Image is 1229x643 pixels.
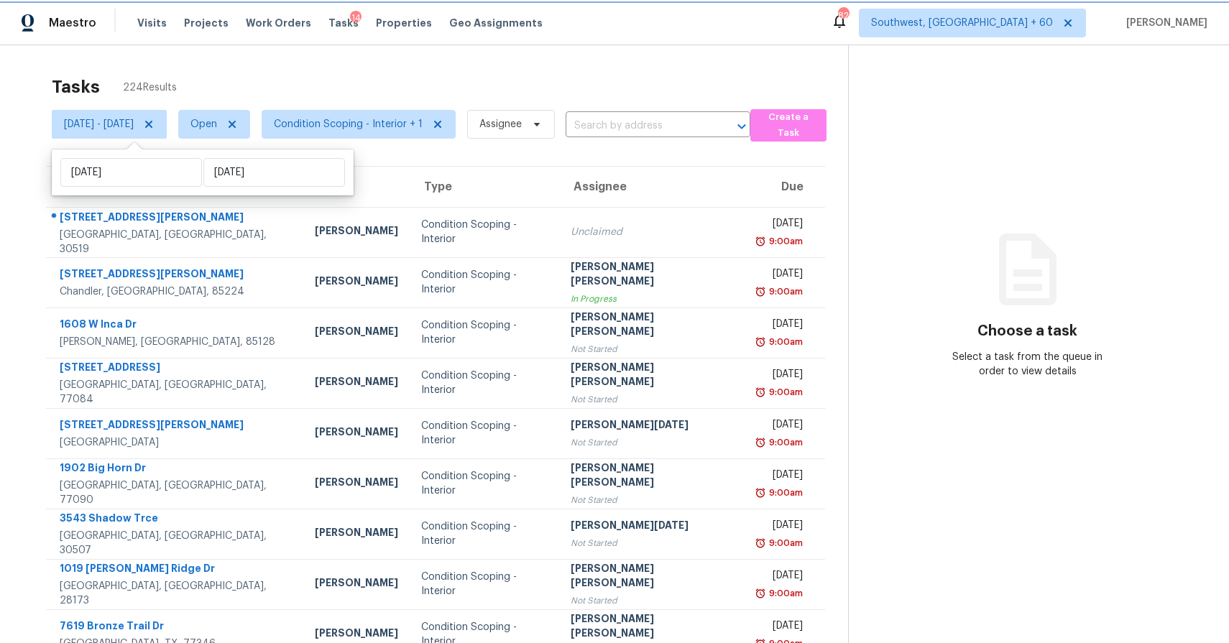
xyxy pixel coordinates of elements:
[571,225,733,239] div: Unclaimed
[755,586,766,601] img: Overdue Alarm Icon
[755,385,766,399] img: Overdue Alarm Icon
[274,117,423,131] span: Condition Scoping - Interior + 1
[60,619,292,637] div: 7619 Bronze Trail Dr
[939,350,1117,379] div: Select a task from the queue in order to view details
[315,425,398,443] div: [PERSON_NAME]
[421,268,548,297] div: Condition Scoping - Interior
[745,167,826,207] th: Due
[376,16,432,30] span: Properties
[60,378,292,407] div: [GEOGRAPHIC_DATA], [GEOGRAPHIC_DATA], 77084
[315,475,398,493] div: [PERSON_NAME]
[871,16,1053,30] span: Southwest, [GEOGRAPHIC_DATA] + 60
[60,285,292,299] div: Chandler, [GEOGRAPHIC_DATA], 85224
[756,267,804,285] div: [DATE]
[755,234,766,249] img: Overdue Alarm Icon
[60,228,292,256] div: [GEOGRAPHIC_DATA], [GEOGRAPHIC_DATA], 30519
[60,561,292,579] div: 1019 [PERSON_NAME] Ridge Dr
[758,109,820,142] span: Create a Task
[571,310,733,342] div: [PERSON_NAME] [PERSON_NAME]
[766,486,803,500] div: 9:00am
[571,417,733,435] div: [PERSON_NAME][DATE]
[755,486,766,500] img: Overdue Alarm Icon
[421,218,548,246] div: Condition Scoping - Interior
[315,274,398,292] div: [PERSON_NAME]
[64,117,134,131] span: [DATE] - [DATE]
[755,285,766,299] img: Overdue Alarm Icon
[421,570,548,598] div: Condition Scoping - Interior
[571,461,733,493] div: [PERSON_NAME] [PERSON_NAME]
[60,158,202,187] input: Start date
[1120,16,1207,30] span: [PERSON_NAME]
[977,324,1077,338] h3: Choose a task
[766,285,803,299] div: 9:00am
[449,16,543,30] span: Geo Assignments
[766,234,803,249] div: 9:00am
[203,158,345,187] input: End date
[190,117,217,131] span: Open
[421,519,548,548] div: Condition Scoping - Interior
[60,579,292,608] div: [GEOGRAPHIC_DATA], [GEOGRAPHIC_DATA], 28173
[571,342,733,356] div: Not Started
[315,324,398,342] div: [PERSON_NAME]
[756,468,804,486] div: [DATE]
[566,115,710,137] input: Search by address
[184,16,229,30] span: Projects
[571,536,733,550] div: Not Started
[421,318,548,347] div: Condition Scoping - Interior
[60,210,292,228] div: [STREET_ADDRESS][PERSON_NAME]
[421,469,548,498] div: Condition Scoping - Interior
[60,360,292,378] div: [STREET_ADDRESS]
[755,435,766,450] img: Overdue Alarm Icon
[838,9,848,23] div: 820
[60,317,292,335] div: 1608 W Inca Dr
[766,536,803,550] div: 9:00am
[571,292,733,306] div: In Progress
[410,167,559,207] th: Type
[755,335,766,349] img: Overdue Alarm Icon
[60,267,292,285] div: [STREET_ADDRESS][PERSON_NAME]
[571,259,733,292] div: [PERSON_NAME] [PERSON_NAME]
[559,167,745,207] th: Assignee
[137,16,167,30] span: Visits
[766,435,803,450] div: 9:00am
[766,586,803,601] div: 9:00am
[421,419,548,448] div: Condition Scoping - Interior
[732,116,752,137] button: Open
[303,167,410,207] th: HPM
[571,392,733,407] div: Not Started
[49,16,96,30] span: Maestro
[571,561,733,593] div: [PERSON_NAME] [PERSON_NAME]
[571,518,733,536] div: [PERSON_NAME][DATE]
[750,109,827,142] button: Create a Task
[123,80,177,95] span: 224 Results
[571,360,733,392] div: [PERSON_NAME] [PERSON_NAME]
[315,525,398,543] div: [PERSON_NAME]
[571,435,733,450] div: Not Started
[60,335,292,349] div: [PERSON_NAME], [GEOGRAPHIC_DATA], 85128
[52,80,100,94] h2: Tasks
[315,374,398,392] div: [PERSON_NAME]
[756,367,804,385] div: [DATE]
[756,518,804,536] div: [DATE]
[328,18,359,28] span: Tasks
[60,435,292,450] div: [GEOGRAPHIC_DATA]
[571,493,733,507] div: Not Started
[766,385,803,399] div: 9:00am
[479,117,522,131] span: Assignee
[766,335,803,349] div: 9:00am
[246,16,311,30] span: Work Orders
[756,216,804,234] div: [DATE]
[350,11,362,25] div: 14
[756,619,804,637] div: [DATE]
[756,417,804,435] div: [DATE]
[60,461,292,478] div: 1902 Big Horn Dr
[60,478,292,507] div: [GEOGRAPHIC_DATA], [GEOGRAPHIC_DATA], 77090
[60,417,292,435] div: [STREET_ADDRESS][PERSON_NAME]
[60,511,292,529] div: 3543 Shadow Trce
[46,167,303,207] th: Address
[755,536,766,550] img: Overdue Alarm Icon
[421,369,548,397] div: Condition Scoping - Interior
[756,568,804,586] div: [DATE]
[60,529,292,558] div: [GEOGRAPHIC_DATA], [GEOGRAPHIC_DATA], 30507
[571,593,733,608] div: Not Started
